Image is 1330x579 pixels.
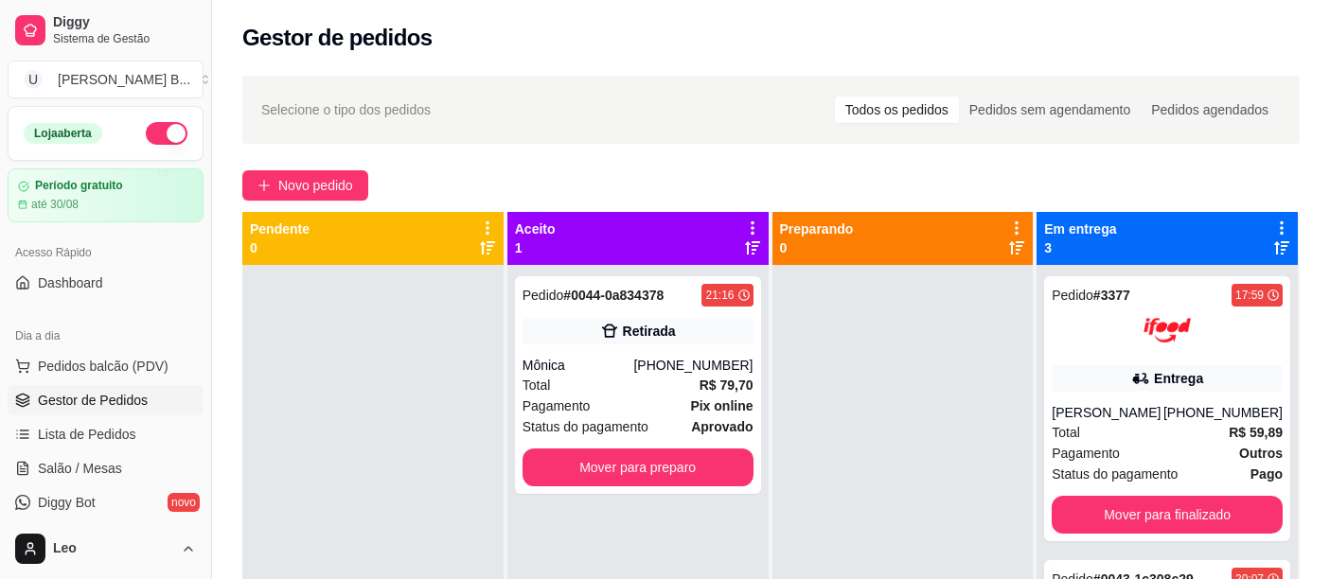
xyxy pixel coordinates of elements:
[8,385,204,415] a: Gestor de Pedidos
[8,351,204,381] button: Pedidos balcão (PDV)
[24,70,43,89] span: U
[523,448,754,486] button: Mover para preparo
[8,237,204,268] div: Acesso Rápido
[38,493,96,512] span: Diggy Bot
[38,357,168,376] span: Pedidos balcão (PDV)
[1044,238,1116,257] p: 3
[242,170,368,201] button: Novo pedido
[1093,288,1130,303] strong: # 3377
[242,23,433,53] h2: Gestor de pedidos
[959,96,1141,123] div: Pedidos sem agendamento
[523,356,634,375] div: Mônica
[1052,464,1178,484] span: Status do pagamento
[705,288,734,303] div: 21:16
[523,395,591,416] span: Pagamento
[515,238,556,257] p: 1
[38,425,136,444] span: Lista de Pedidos
[1052,443,1120,464] span: Pagamento
[690,398,753,413] strong: Pix online
[1163,403,1283,422] div: [PHONE_NUMBER]
[8,453,204,483] a: Salão / Mesas
[53,31,196,46] span: Sistema de Gestão
[8,526,204,571] button: Leo
[8,168,204,222] a: Período gratuitoaté 30/08
[38,459,122,478] span: Salão / Mesas
[523,288,564,303] span: Pedido
[700,377,754,393] strong: R$ 79,70
[523,375,551,395] span: Total
[278,175,353,196] span: Novo pedido
[623,322,676,341] div: Retirada
[53,540,173,557] span: Leo
[835,96,959,123] div: Todos os pedidos
[8,8,204,53] a: DiggySistema de Gestão
[31,197,79,212] article: até 30/08
[53,14,196,31] span: Diggy
[1052,403,1163,422] div: [PERSON_NAME]
[1044,219,1116,238] p: Em entrega
[8,487,204,518] a: Diggy Botnovo
[8,268,204,298] a: Dashboard
[523,416,648,437] span: Status do pagamento
[1235,288,1264,303] div: 17:59
[38,273,103,292] span: Dashboard
[8,61,204,98] button: Select a team
[1250,466,1283,482] strong: Pago
[38,391,148,410] span: Gestor de Pedidos
[780,238,854,257] p: 0
[1229,425,1283,440] strong: R$ 59,89
[563,288,664,303] strong: # 0044-0a834378
[1052,496,1283,534] button: Mover para finalizado
[58,70,190,89] div: [PERSON_NAME] B ...
[257,179,271,192] span: plus
[1141,96,1279,123] div: Pedidos agendados
[250,219,310,238] p: Pendente
[250,238,310,257] p: 0
[35,179,123,193] article: Período gratuito
[1052,422,1080,443] span: Total
[633,356,753,375] div: [PHONE_NUMBER]
[1052,288,1093,303] span: Pedido
[8,321,204,351] div: Dia a dia
[691,419,753,434] strong: aprovado
[24,123,102,144] div: Loja aberta
[780,219,854,238] p: Preparando
[1239,446,1283,461] strong: Outros
[1154,369,1203,388] div: Entrega
[515,219,556,238] p: Aceito
[261,99,431,120] span: Selecione o tipo dos pedidos
[8,419,204,449] a: Lista de Pedidos
[146,122,187,145] button: Alterar Status
[1144,307,1191,354] img: ifood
